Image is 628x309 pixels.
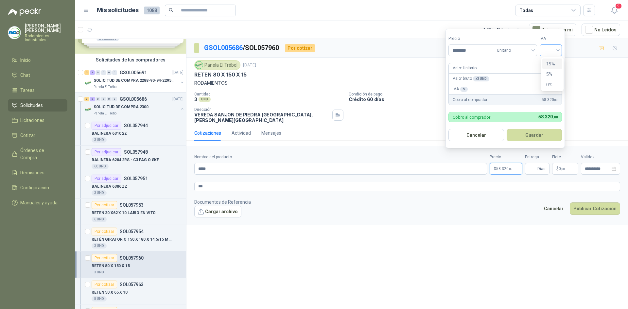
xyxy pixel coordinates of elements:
[75,54,186,66] div: Solicitudes de tus compradores
[92,148,121,156] div: Por adjudicar
[542,59,562,69] div: 19%
[92,263,130,269] p: RETEN 80 X 150 X 15
[490,154,522,160] label: Precio
[497,45,533,55] span: Unitario
[124,150,148,154] p: SOL057948
[97,6,139,15] h1: Mis solicitudes
[75,278,186,304] a: Por cotizarSOL057963RETEN 50 X 65 X 105 UND
[120,97,147,101] p: GSOL005686
[20,57,31,64] span: Inicio
[172,70,183,76] p: [DATE]
[20,132,35,139] span: Cotizar
[542,79,562,90] div: 0%
[8,26,21,39] img: Company Logo
[448,129,504,141] button: Cancelar
[92,190,107,196] div: 3 UND
[8,129,67,142] a: Cotizar
[194,107,330,112] p: Dirección
[75,172,186,198] a: Por adjudicarSOL057951BALINERA 6306 ZZ3 UND
[194,71,247,78] p: RETEN 80 X 150 X 15
[25,34,67,42] p: Rodamientos Industriales
[507,129,562,141] button: Guardar
[84,95,185,116] a: 7 3 0 0 0 0 GSOL005686[DATE] Company LogoSOLICITUD DE COMPRA 2300Panela El Trébol
[8,69,67,81] a: Chat
[169,8,173,12] span: search
[542,69,562,79] div: 5%
[194,60,240,70] div: Panela El Trébol
[112,70,117,75] div: 0
[92,164,109,169] div: 60 UND
[582,24,620,36] button: No Leídos
[529,24,576,36] button: Asignado a mi
[20,184,49,191] span: Configuración
[519,7,533,14] div: Todas
[483,25,524,35] div: 1 - 50 de 424
[561,167,565,171] span: ,00
[20,117,44,124] span: Licitaciones
[453,115,490,119] p: Cobro al comprador
[120,229,144,234] p: SOL057954
[96,97,100,101] div: 0
[107,70,112,75] div: 0
[194,129,221,137] div: Cotizaciones
[92,157,159,163] p: BALINERA 6204 2RS - C3 FAG O SKF
[101,97,106,101] div: 0
[199,97,211,102] div: UND
[84,97,89,101] div: 7
[92,201,117,209] div: Por cotizar
[94,104,148,110] p: SOLICITUD DE COMPRA 2300
[20,102,43,109] span: Solicitudes
[525,154,549,160] label: Entrega
[546,60,558,67] div: 19%
[94,77,175,84] p: SOLICITUD DE COMPRA 2288-90-94-2295-96-2301-02-04
[20,87,35,94] span: Tareas
[92,175,121,182] div: Por adjudicar
[124,176,148,181] p: SOL057951
[120,70,147,75] p: GSOL005691
[92,137,107,143] div: 3 UND
[90,70,95,75] div: 1
[8,114,67,127] a: Licitaciones
[509,167,513,171] span: ,00
[243,62,256,68] p: [DATE]
[538,114,558,119] span: 58.320
[285,44,315,52] div: Por cotizar
[460,87,468,92] div: %
[92,236,173,243] p: RETÉN GIRATORIO 150 X 180 X 14.5/15 METALICO COTERCO
[92,243,107,249] div: 3 UND
[194,154,487,160] label: Nombre del producto
[196,61,203,69] img: Company Logo
[20,169,44,176] span: Remisiones
[453,76,489,82] p: Valor bruto
[92,210,156,216] p: RETEN 30 X62 X 10 LABIO EN VITO
[101,70,106,75] div: 0
[92,270,107,275] div: 3 UND
[552,163,578,175] p: $ 0,00
[25,24,67,33] p: [PERSON_NAME] [PERSON_NAME]
[20,72,30,79] span: Chat
[84,79,92,87] img: Company Logo
[92,289,128,296] p: RETEN 50 X 65 X 10
[75,198,186,225] a: Por cotizarSOL057953RETEN 30 X62 X 10 LABIO EN VITO6 UND
[92,296,107,301] div: 5 UND
[496,167,513,171] span: 58.320
[194,206,241,217] button: Cargar archivo
[8,54,67,66] a: Inicio
[75,251,186,278] a: Por cotizarSOL057960RETEN 80 X 150 X 153 UND
[92,130,127,137] p: BALINERA 6310 2Z
[349,92,625,96] p: Condición de pago
[120,256,144,260] p: SOL057960
[107,97,112,101] div: 0
[349,96,625,102] p: Crédito 60 días
[8,166,67,179] a: Remisiones
[194,112,330,123] p: VEREDA SANJON DE PIEDRA [GEOGRAPHIC_DATA] , [PERSON_NAME][GEOGRAPHIC_DATA]
[92,183,127,190] p: BALINERA 6306 ZZ
[172,96,183,102] p: [DATE]
[20,147,61,161] span: Órdenes de Compra
[537,163,546,174] span: Días
[92,217,107,222] div: 6 UND
[120,203,144,207] p: SOL057953
[608,5,620,16] button: 9
[96,70,100,75] div: 0
[20,199,58,206] span: Manuales y ayuda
